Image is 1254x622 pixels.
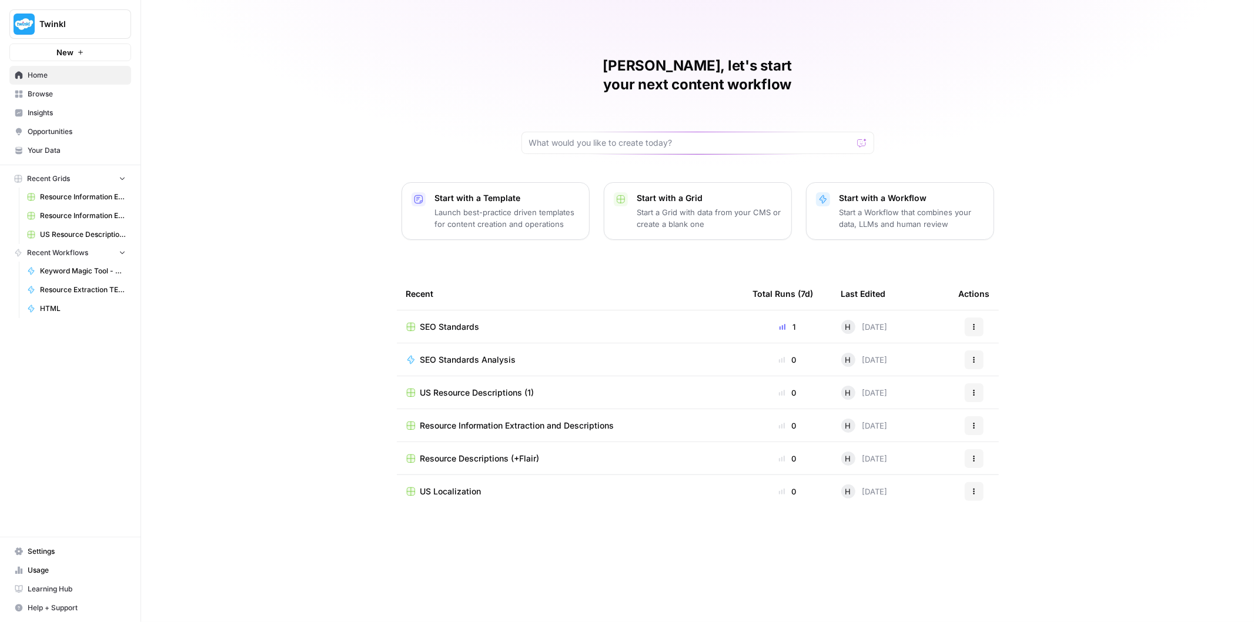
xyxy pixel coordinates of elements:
[841,419,888,433] div: [DATE]
[406,420,734,432] a: Resource Information Extraction and Descriptions
[420,321,480,333] span: SEO Standards
[14,14,35,35] img: Twinkl Logo
[40,266,126,276] span: Keyword Magic Tool - CSV
[845,354,851,366] span: H
[420,453,540,464] span: Resource Descriptions (+Flair)
[22,206,131,225] a: Resource Information Extraction Grid (1)
[406,453,734,464] a: Resource Descriptions (+Flair)
[28,70,126,81] span: Home
[9,170,131,188] button: Recent Grids
[9,542,131,561] a: Settings
[435,192,580,204] p: Start with a Template
[22,262,131,280] a: Keyword Magic Tool - CSV
[637,206,782,230] p: Start a Grid with data from your CMS or create a blank one
[959,277,990,310] div: Actions
[840,206,984,230] p: Start a Workflow that combines your data, LLMs and human review
[22,225,131,244] a: US Resource Descriptions (1)
[28,89,126,99] span: Browse
[406,486,734,497] a: US Localization
[753,321,822,333] div: 1
[406,321,734,333] a: SEO Standards
[753,453,822,464] div: 0
[420,420,614,432] span: Resource Information Extraction and Descriptions
[806,182,994,240] button: Start with a WorkflowStart a Workflow that combines your data, LLMs and human review
[28,145,126,156] span: Your Data
[9,44,131,61] button: New
[845,387,851,399] span: H
[28,108,126,118] span: Insights
[28,546,126,557] span: Settings
[406,354,734,366] a: SEO Standards Analysis
[27,173,70,184] span: Recent Grids
[28,565,126,576] span: Usage
[40,285,126,295] span: Resource Extraction TEST
[845,420,851,432] span: H
[22,299,131,318] a: HTML
[841,277,886,310] div: Last Edited
[753,420,822,432] div: 0
[28,126,126,137] span: Opportunities
[420,354,516,366] span: SEO Standards Analysis
[845,321,851,333] span: H
[9,244,131,262] button: Recent Workflows
[753,387,822,399] div: 0
[40,229,126,240] span: US Resource Descriptions (1)
[406,387,734,399] a: US Resource Descriptions (1)
[22,280,131,299] a: Resource Extraction TEST
[521,56,874,94] h1: [PERSON_NAME], let's start your next content workflow
[420,387,534,399] span: US Resource Descriptions (1)
[9,598,131,617] button: Help + Support
[9,66,131,85] a: Home
[841,484,888,499] div: [DATE]
[28,603,126,613] span: Help + Support
[9,85,131,103] a: Browse
[753,277,814,310] div: Total Runs (7d)
[40,210,126,221] span: Resource Information Extraction Grid (1)
[435,206,580,230] p: Launch best-practice driven templates for content creation and operations
[604,182,792,240] button: Start with a GridStart a Grid with data from your CMS or create a blank one
[841,353,888,367] div: [DATE]
[841,452,888,466] div: [DATE]
[40,303,126,314] span: HTML
[9,103,131,122] a: Insights
[28,584,126,594] span: Learning Hub
[40,192,126,202] span: Resource Information Extraction and Descriptions
[22,188,131,206] a: Resource Information Extraction and Descriptions
[845,486,851,497] span: H
[9,580,131,598] a: Learning Hub
[841,386,888,400] div: [DATE]
[845,453,851,464] span: H
[529,137,852,149] input: What would you like to create today?
[27,248,88,258] span: Recent Workflows
[753,354,822,366] div: 0
[753,486,822,497] div: 0
[637,192,782,204] p: Start with a Grid
[841,320,888,334] div: [DATE]
[402,182,590,240] button: Start with a TemplateLaunch best-practice driven templates for content creation and operations
[9,122,131,141] a: Opportunities
[9,9,131,39] button: Workspace: Twinkl
[840,192,984,204] p: Start with a Workflow
[39,18,111,30] span: Twinkl
[56,46,73,58] span: New
[406,277,734,310] div: Recent
[9,141,131,160] a: Your Data
[9,561,131,580] a: Usage
[420,486,481,497] span: US Localization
